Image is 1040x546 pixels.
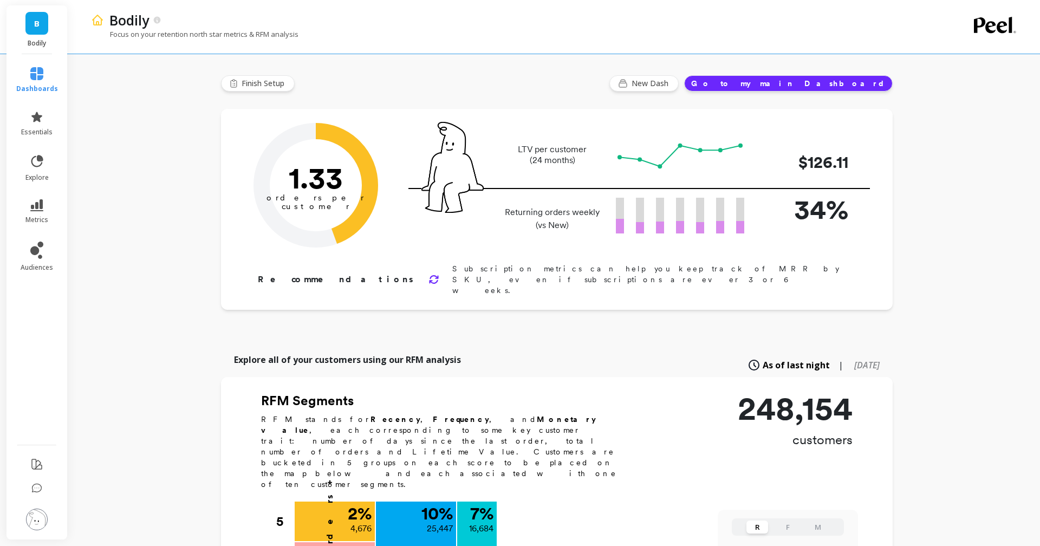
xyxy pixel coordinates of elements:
p: 4,676 [350,522,372,535]
button: R [746,521,768,534]
tspan: orders per [266,193,365,203]
span: explore [25,173,49,182]
p: 2 % [348,505,372,522]
p: 25,447 [427,522,453,535]
b: Recency [370,415,420,424]
p: LTV per customer (24 months) [502,144,603,166]
p: Bodily [17,39,57,48]
text: 1.33 [289,160,343,196]
div: 5 [276,502,294,542]
img: profile picture [26,509,48,530]
span: B [34,17,40,30]
p: $126.11 [762,150,848,174]
p: 34% [762,189,848,230]
b: Frequency [433,415,489,424]
p: 10 % [421,505,453,522]
span: essentials [21,128,53,136]
span: New Dash [632,78,672,89]
img: pal seatted on line [421,122,484,213]
span: [DATE] [854,359,880,371]
button: Go to my main Dashboard [684,75,893,92]
p: RFM stands for , , and , each corresponding to some key customer trait: number of days since the ... [261,414,629,490]
p: Explore all of your customers using our RFM analysis [234,353,461,366]
p: Bodily [109,11,149,29]
img: header icon [91,14,104,27]
p: customers [738,431,853,448]
p: Focus on your retention north star metrics & RFM analysis [91,29,298,39]
span: audiences [21,263,53,272]
button: F [777,521,798,534]
p: Subscription metrics can help you keep track of MRR by SKU, even if subscriptions are ever 3 or 6... [452,263,858,296]
p: 248,154 [738,392,853,425]
button: Finish Setup [221,75,295,92]
p: 16,684 [469,522,493,535]
button: M [807,521,829,534]
span: dashboards [16,84,58,93]
tspan: customer [282,201,350,211]
span: | [838,359,843,372]
button: New Dash [609,75,679,92]
span: Finish Setup [242,78,288,89]
p: Recommendations [258,273,415,286]
p: Returning orders weekly (vs New) [502,206,603,232]
h2: RFM Segments [261,392,629,409]
p: 7 % [470,505,493,522]
span: As of last night [763,359,830,372]
span: metrics [25,216,48,224]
